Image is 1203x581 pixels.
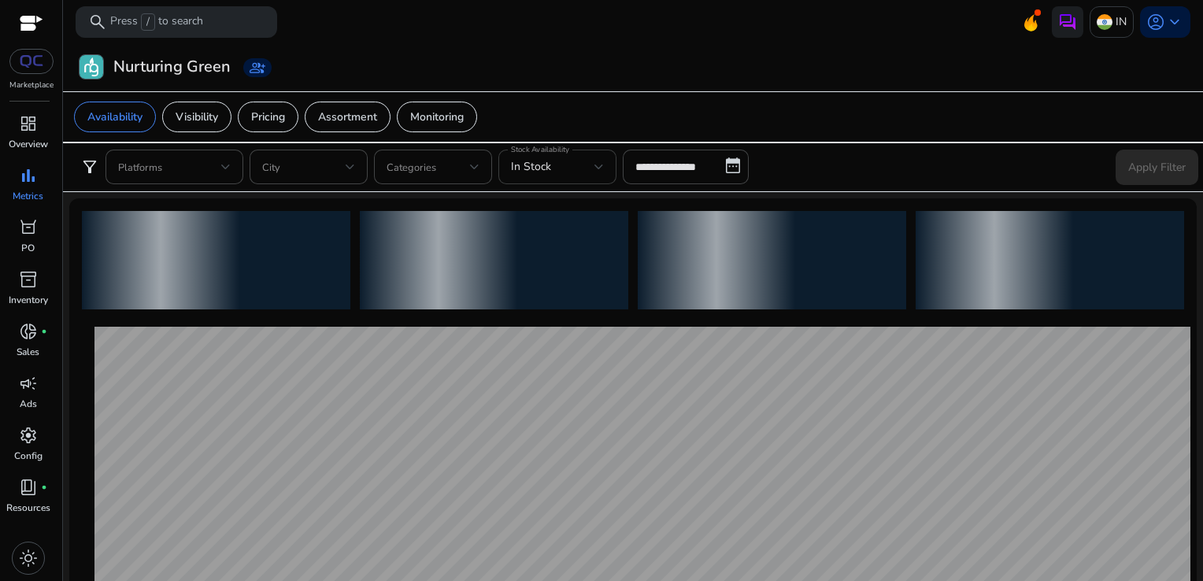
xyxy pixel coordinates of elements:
[80,157,99,176] span: filter_alt
[87,109,143,125] p: Availability
[19,426,38,445] span: settings
[251,109,285,125] p: Pricing
[19,478,38,497] span: book_4
[1165,13,1184,31] span: keyboard_arrow_down
[110,13,203,31] p: Press to search
[176,109,218,125] p: Visibility
[318,109,377,125] p: Assortment
[19,549,38,568] span: light_mode
[41,484,47,490] span: fiber_manual_record
[6,501,50,515] p: Resources
[17,55,46,68] img: QC-logo.svg
[19,114,38,133] span: dashboard
[80,55,103,79] img: Nurturing Green
[82,211,350,309] div: loading
[511,144,569,155] mat-label: Stock Availability
[13,189,43,203] p: Metrics
[141,13,155,31] span: /
[916,211,1184,309] div: loading
[19,218,38,237] span: orders
[1146,13,1165,31] span: account_circle
[9,80,54,91] p: Marketplace
[410,109,464,125] p: Monitoring
[113,57,231,76] h3: Nurturing Green
[360,211,628,309] div: loading
[19,322,38,341] span: donut_small
[19,374,38,393] span: campaign
[41,328,47,335] span: fiber_manual_record
[19,270,38,289] span: inventory_2
[250,60,265,76] span: group_add
[88,13,107,31] span: search
[19,166,38,185] span: bar_chart
[21,241,35,255] p: PO
[9,293,48,307] p: Inventory
[511,159,551,174] span: In Stock
[20,397,37,411] p: Ads
[9,137,48,151] p: Overview
[14,449,43,463] p: Config
[1097,14,1112,30] img: in.svg
[638,211,906,309] div: loading
[243,58,272,77] a: group_add
[1116,8,1127,35] p: IN
[17,345,39,359] p: Sales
